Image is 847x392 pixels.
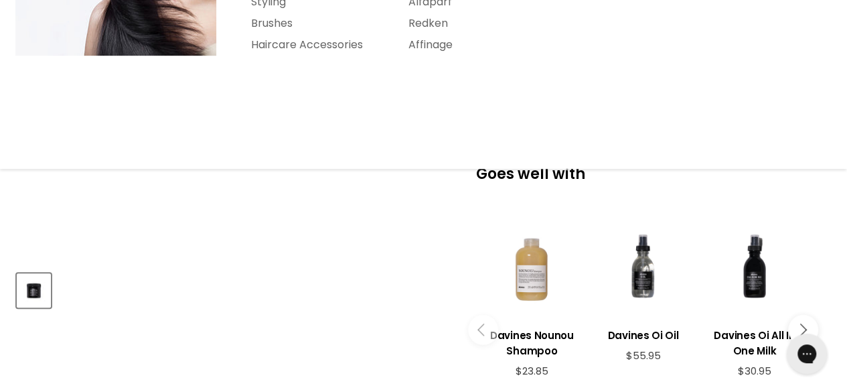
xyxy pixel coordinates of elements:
[706,328,803,358] h3: Davines Oi All In One Milk
[392,13,546,34] a: Redken
[516,364,548,378] span: $23.85
[625,348,660,363] span: $55.95
[17,273,51,308] button: Davines Oi Butter
[234,13,389,34] a: Brushes
[594,318,692,350] a: View product:Davines Oi Oil
[483,328,581,358] h3: Davines Nounou Shampoo
[234,34,389,56] a: Haircare Accessories
[18,275,50,306] img: Davines Oi Butter
[15,269,438,308] div: Product thumbnails
[594,328,692,343] h3: Davines Oi Oil
[392,34,546,56] a: Affinage
[706,318,803,365] a: View product:Davines Oi All In One Milk
[483,318,581,365] a: View product:Davines Nounou Shampoo
[780,329,834,379] iframe: Gorgias live chat messenger
[738,364,771,378] span: $30.95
